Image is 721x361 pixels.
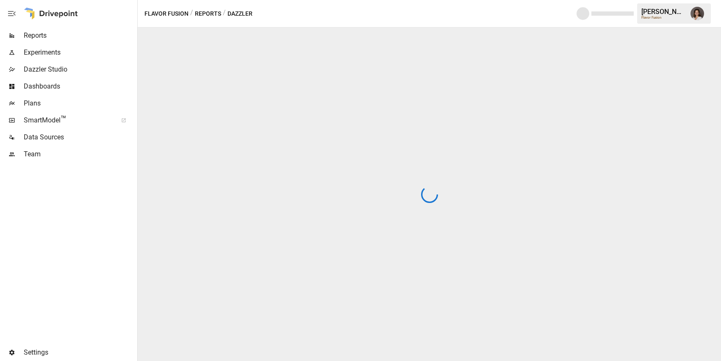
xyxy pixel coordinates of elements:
button: Flavor Fusion [144,8,189,19]
span: Dashboards [24,81,136,92]
span: Plans [24,98,136,108]
div: / [190,8,193,19]
span: Reports [24,31,136,41]
div: [PERSON_NAME] [641,8,685,16]
button: Franziska Ibscher [685,2,709,25]
span: Data Sources [24,132,136,142]
div: Flavor Fusion [641,16,685,19]
span: SmartModel [24,115,112,125]
span: Team [24,149,136,159]
span: ™ [61,114,67,125]
img: Franziska Ibscher [690,7,704,20]
span: Settings [24,347,136,358]
button: Reports [195,8,221,19]
span: Dazzler Studio [24,64,136,75]
div: / [223,8,226,19]
span: Experiments [24,47,136,58]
